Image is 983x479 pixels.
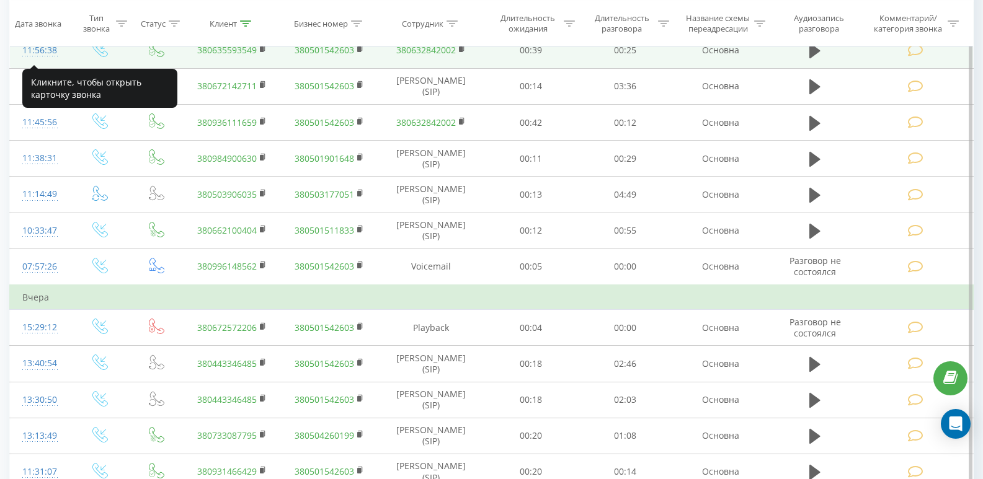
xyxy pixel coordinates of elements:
td: Основна [672,418,770,454]
td: [PERSON_NAME] (SIP) [378,141,484,177]
td: Playback [378,310,484,346]
div: Комментарий/категория звонка [872,13,945,34]
td: [PERSON_NAME] (SIP) [378,418,484,454]
span: Разговор не состоялся [790,316,841,339]
td: 00:42 [484,105,578,141]
div: 07:57:26 [22,255,58,279]
div: Клиент [210,18,237,29]
a: 380501542603 [295,358,354,369]
td: Основна [672,177,770,213]
a: 380504260199 [295,429,354,441]
a: 380443346485 [197,393,257,405]
td: 02:46 [578,346,672,382]
td: 00:55 [578,213,672,248]
td: Основна [672,382,770,418]
td: Основна [672,346,770,382]
td: 00:12 [578,105,672,141]
div: Сотрудник [402,18,443,29]
td: 00:14 [484,68,578,104]
div: 13:40:54 [22,351,58,376]
a: 380501901648 [295,152,354,164]
td: 00:12 [484,213,578,248]
td: Основна [672,141,770,177]
a: 380984900630 [197,152,257,164]
td: [PERSON_NAME] (SIP) [378,346,484,382]
td: Основна [672,68,770,104]
td: Voicemail [378,248,484,285]
td: 00:18 [484,382,578,418]
td: 02:03 [578,382,672,418]
div: Тип звонка [81,13,112,34]
td: Основна [672,32,770,68]
td: 00:13 [484,177,578,213]
a: 380662100404 [197,224,257,236]
td: 00:04 [484,310,578,346]
a: 380733087795 [197,429,257,441]
td: [PERSON_NAME] (SIP) [378,382,484,418]
td: [PERSON_NAME] (SIP) [378,177,484,213]
div: Аудиозапись разговора [781,13,857,34]
td: Вчера [10,285,974,310]
a: 380672572206 [197,322,257,333]
a: 380501542603 [295,44,354,56]
div: Название схемы переадресации [685,13,751,34]
a: 380501542603 [295,322,354,333]
a: 380632842002 [396,116,456,128]
td: 01:08 [578,418,672,454]
td: 00:00 [578,248,672,285]
a: 380503906035 [197,188,257,200]
td: 00:20 [484,418,578,454]
div: 13:30:50 [22,388,58,412]
div: 11:45:56 [22,110,58,134]
td: [PERSON_NAME] (SIP) [378,213,484,248]
div: Длительность разговора [589,13,655,34]
td: 00:05 [484,248,578,285]
td: 04:49 [578,177,672,213]
div: Статус [141,18,166,29]
div: 11:14:49 [22,182,58,206]
div: 10:33:47 [22,219,58,243]
a: 380501542603 [295,260,354,272]
div: 11:38:31 [22,146,58,170]
a: 380503177051 [295,188,354,200]
td: 00:11 [484,141,578,177]
div: Бизнес номер [294,18,348,29]
a: 380672142711 [197,80,257,92]
a: 380501542603 [295,80,354,92]
td: 00:39 [484,32,578,68]
a: 380501542603 [295,465,354,477]
a: 380501511833 [295,224,354,236]
td: 00:29 [578,141,672,177]
div: 13:13:49 [22,424,58,448]
a: 380996148562 [197,260,257,272]
td: 00:00 [578,310,672,346]
a: 380632842002 [396,44,456,56]
td: Основна [672,248,770,285]
a: 380501542603 [295,393,354,405]
td: 00:25 [578,32,672,68]
td: Основна [672,105,770,141]
a: 380931466429 [197,465,257,477]
div: Длительность ожидания [495,13,561,34]
div: Дата звонка [15,18,61,29]
td: Основна [672,213,770,248]
div: 11:56:38 [22,38,58,63]
a: 380635593549 [197,44,257,56]
div: 15:29:12 [22,315,58,340]
td: 00:18 [484,346,578,382]
div: Кликните, чтобы открыть карточку звонка [22,69,177,108]
div: Open Intercom Messenger [941,409,971,439]
td: [PERSON_NAME] (SIP) [378,68,484,104]
a: 380443346485 [197,358,257,369]
td: 03:36 [578,68,672,104]
a: 380501542603 [295,116,354,128]
span: Разговор не состоялся [790,255,841,278]
td: Основна [672,310,770,346]
a: 380936111659 [197,116,257,128]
